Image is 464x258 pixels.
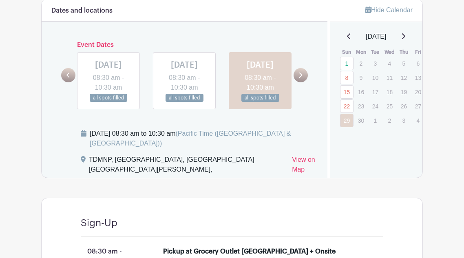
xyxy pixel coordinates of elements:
[383,114,396,127] p: 2
[397,86,411,98] p: 19
[369,114,382,127] p: 1
[397,48,411,56] th: Thu
[382,48,397,56] th: Wed
[365,7,413,13] a: Hide Calendar
[383,57,396,70] p: 4
[383,86,396,98] p: 18
[354,100,368,112] p: 23
[90,129,318,148] div: [DATE] 08:30 am to 10:30 am
[369,86,382,98] p: 17
[51,7,113,15] h6: Dates and locations
[354,57,368,70] p: 2
[354,48,368,56] th: Mon
[369,100,382,112] p: 24
[411,86,425,98] p: 20
[397,100,411,112] p: 26
[340,99,354,113] a: 22
[340,85,354,99] a: 15
[292,155,317,178] a: View on Map
[354,114,368,127] p: 30
[354,71,368,84] p: 9
[411,100,425,112] p: 27
[354,86,368,98] p: 16
[397,71,411,84] p: 12
[368,48,382,56] th: Tue
[369,71,382,84] p: 10
[75,41,294,49] h6: Event Dates
[411,48,425,56] th: Fri
[369,57,382,70] p: 3
[81,218,117,229] h4: Sign-Up
[411,71,425,84] p: 13
[383,71,396,84] p: 11
[89,155,285,178] div: TDMNP, [GEOGRAPHIC_DATA], [GEOGRAPHIC_DATA] [GEOGRAPHIC_DATA][PERSON_NAME],
[340,48,354,56] th: Sun
[340,71,354,84] a: 8
[90,130,291,147] span: (Pacific Time ([GEOGRAPHIC_DATA] & [GEOGRAPHIC_DATA]))
[340,57,354,70] a: 1
[397,114,411,127] p: 3
[411,57,425,70] p: 6
[340,114,354,127] a: 29
[397,57,411,70] p: 5
[366,32,386,42] span: [DATE]
[411,114,425,127] p: 4
[383,100,396,112] p: 25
